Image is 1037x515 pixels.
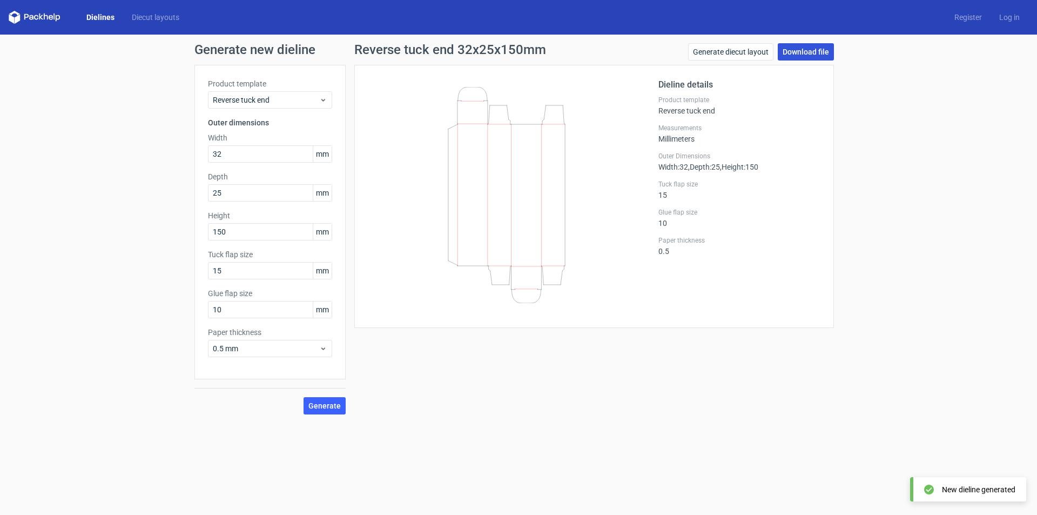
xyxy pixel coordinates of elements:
span: 0.5 mm [213,343,319,354]
div: Millimeters [658,124,820,143]
label: Paper thickness [658,236,820,245]
span: Width : 32 [658,163,688,171]
label: Glue flap size [208,288,332,299]
div: 10 [658,208,820,228]
span: , Depth : 25 [688,163,720,171]
div: New dieline generated [942,484,1015,495]
label: Width [208,132,332,143]
h1: Generate new dieline [194,43,843,56]
h1: Reverse tuck end 32x25x150mm [354,43,546,56]
div: 0.5 [658,236,820,256]
label: Measurements [658,124,820,132]
label: Glue flap size [658,208,820,217]
div: 15 [658,180,820,199]
h3: Outer dimensions [208,117,332,128]
span: mm [313,263,332,279]
span: mm [313,224,332,240]
a: Dielines [78,12,123,23]
a: Download file [778,43,834,61]
a: Register [946,12,991,23]
button: Generate [304,397,346,414]
span: mm [313,146,332,162]
span: mm [313,185,332,201]
span: mm [313,302,332,318]
label: Product template [658,96,820,104]
label: Outer Dimensions [658,152,820,160]
span: Reverse tuck end [213,95,319,105]
h2: Dieline details [658,78,820,91]
a: Diecut layouts [123,12,188,23]
label: Tuck flap size [658,180,820,189]
label: Tuck flap size [208,249,332,260]
label: Product template [208,78,332,89]
label: Height [208,210,332,221]
a: Generate diecut layout [688,43,773,61]
a: Log in [991,12,1028,23]
div: Reverse tuck end [658,96,820,115]
label: Depth [208,171,332,182]
label: Paper thickness [208,327,332,338]
span: Generate [308,402,341,410]
span: , Height : 150 [720,163,758,171]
